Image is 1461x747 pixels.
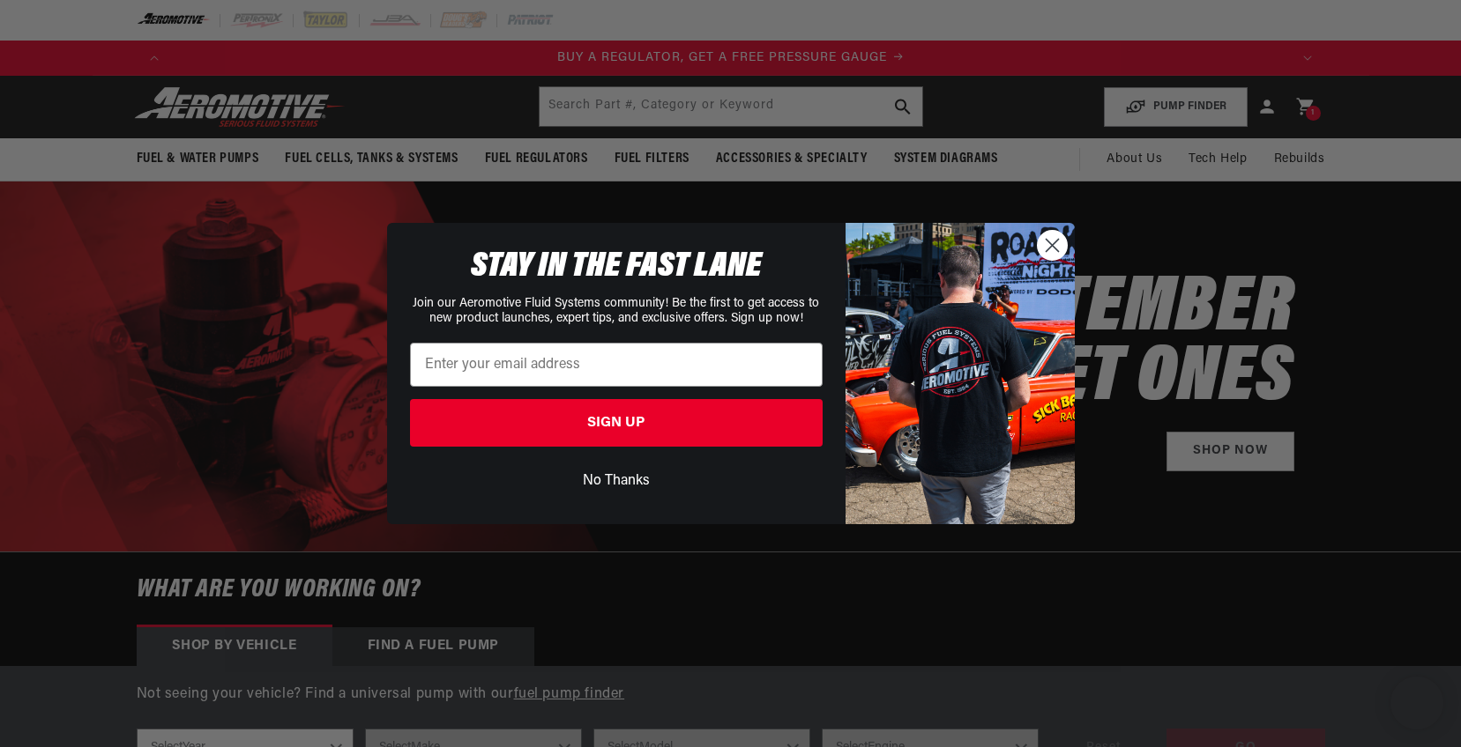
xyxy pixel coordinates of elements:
span: STAY IN THE FAST LANE [471,249,762,285]
button: No Thanks [410,464,823,498]
button: Close dialog [1037,230,1068,261]
span: Join our Aeromotive Fluid Systems community! Be the first to get access to new product launches, ... [413,297,819,325]
img: 9278e0a8-2f18-4465-98b4-5c473baabe7a.jpeg [846,223,1075,524]
button: SIGN UP [410,399,823,447]
input: Enter your email address [410,343,823,387]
